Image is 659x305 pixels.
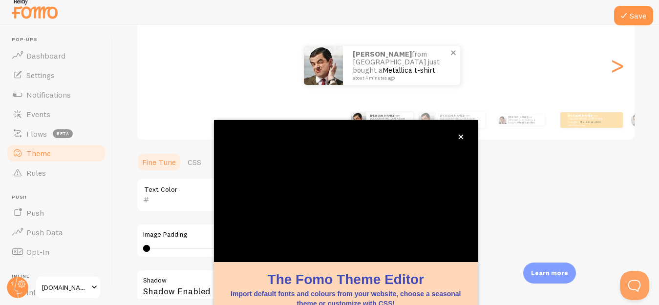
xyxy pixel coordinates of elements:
[26,90,71,100] span: Notifications
[304,46,343,85] img: Fomo
[580,120,601,124] a: Metallica t-shirt
[6,46,106,65] a: Dashboard
[353,49,412,59] strong: [PERSON_NAME]
[568,114,607,126] p: from [GEOGRAPHIC_DATA] just bought a
[456,132,466,142] button: close,
[508,116,528,119] strong: [PERSON_NAME]
[26,109,50,119] span: Events
[531,268,568,278] p: Learn more
[614,6,653,25] button: Save
[440,124,480,126] small: about 4 minutes ago
[26,70,55,80] span: Settings
[26,168,46,178] span: Rules
[26,247,49,257] span: Opt-In
[26,208,44,218] span: Push
[351,112,366,128] img: Fomo
[12,194,106,201] span: Push
[6,143,106,163] a: Theme
[6,242,106,262] a: Opt-In
[523,263,576,284] div: Learn more
[353,50,450,81] p: from [GEOGRAPHIC_DATA] just bought a
[6,163,106,183] a: Rules
[143,230,423,239] label: Image Padding
[136,269,429,305] div: Shadow Enabled
[383,65,435,75] a: Metallica t-shirt
[419,112,434,128] img: Fomo
[370,114,394,118] strong: [PERSON_NAME]
[631,113,645,127] img: Fomo
[182,152,207,172] a: CSS
[440,114,481,126] p: from [GEOGRAPHIC_DATA] just bought a
[35,276,101,299] a: [DOMAIN_NAME]
[568,114,592,118] strong: [PERSON_NAME]
[568,124,606,126] small: about 4 minutes ago
[226,270,466,289] h1: The Fomo Theme Editor
[370,114,409,126] p: from [GEOGRAPHIC_DATA] just bought a
[611,30,623,101] div: Next slide
[26,129,47,139] span: Flows
[6,223,106,242] a: Push Data
[53,129,73,138] span: beta
[518,121,534,124] a: Metallica t-shirt
[6,124,106,143] a: Flows beta
[26,148,51,158] span: Theme
[26,51,65,61] span: Dashboard
[353,76,447,81] small: about 4 minutes ago
[6,65,106,85] a: Settings
[6,104,106,124] a: Events
[620,271,649,300] iframe: Help Scout Beacon - Open
[440,114,464,118] strong: [PERSON_NAME]
[498,116,506,124] img: Fomo
[6,203,106,223] a: Push
[42,282,88,293] span: [DOMAIN_NAME]
[12,273,106,280] span: Inline
[6,85,106,104] a: Notifications
[136,152,182,172] a: Fine Tune
[26,227,63,237] span: Push Data
[12,37,106,43] span: Pop-ups
[508,115,541,125] p: from [GEOGRAPHIC_DATA] just bought a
